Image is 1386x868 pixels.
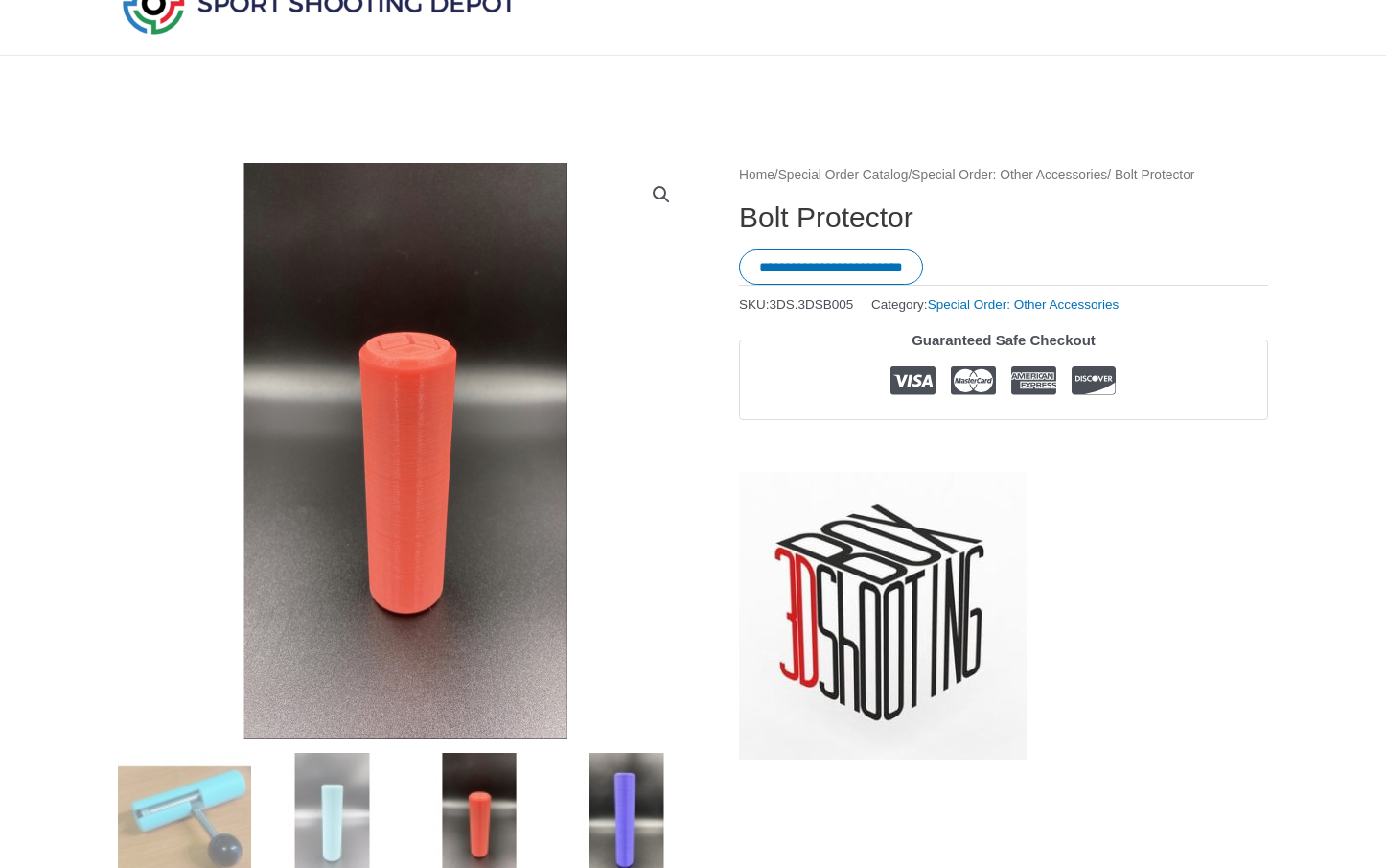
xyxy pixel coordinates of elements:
[739,472,1027,760] a: 3D Shooting Box
[739,293,853,317] span: SKU:
[770,297,854,312] span: 3DS.3DSB005
[778,168,909,182] a: Special Order Catalog
[871,293,1119,317] span: Category:
[928,297,1120,312] a: Special Order: Other Accessories
[739,200,1268,235] h1: Bolt Protector
[739,434,1268,457] iframe: Customer reviews powered by Trustpilot
[644,177,679,212] a: View full-screen image gallery
[912,168,1107,182] a: Special Order: Other Accessories
[739,163,1268,188] nav: Breadcrumb
[904,327,1103,354] legend: Guaranteed Safe Checkout
[739,168,774,182] a: Home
